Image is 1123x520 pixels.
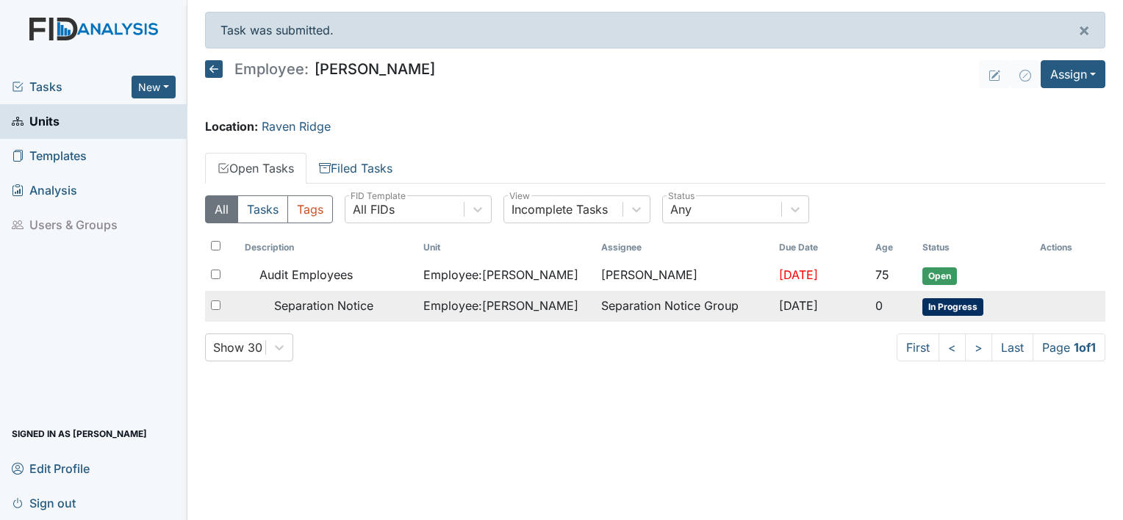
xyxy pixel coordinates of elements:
[353,201,395,218] div: All FIDs
[274,297,373,314] span: Separation Notice
[205,195,1105,361] div: Open Tasks
[897,333,939,361] a: First
[205,12,1105,48] div: Task was submitted.
[595,260,773,291] td: [PERSON_NAME]
[12,78,132,95] a: Tasks
[965,333,992,361] a: >
[205,153,306,184] a: Open Tasks
[205,119,258,134] strong: Location:
[12,179,77,202] span: Analysis
[213,339,262,356] div: Show 30
[1034,235,1105,260] th: Actions
[234,62,309,76] span: Employee:
[916,235,1034,260] th: Toggle SortBy
[262,119,331,134] a: Raven Ridge
[670,201,692,218] div: Any
[897,333,1105,361] nav: task-pagination
[991,333,1033,361] a: Last
[922,267,957,285] span: Open
[12,422,147,445] span: Signed in as [PERSON_NAME]
[922,298,983,316] span: In Progress
[423,266,578,284] span: Employee : [PERSON_NAME]
[1041,60,1105,88] button: Assign
[1078,19,1090,40] span: ×
[875,298,883,313] span: 0
[773,235,869,260] th: Toggle SortBy
[211,241,220,250] input: Toggle All Rows Selected
[1063,12,1105,48] button: ×
[1074,340,1096,355] strong: 1 of 1
[205,195,333,223] div: Type filter
[1033,333,1105,361] span: Page
[12,491,76,514] span: Sign out
[869,235,917,260] th: Toggle SortBy
[12,457,90,480] span: Edit Profile
[205,195,238,223] button: All
[259,266,353,284] span: Audit Employees
[287,195,333,223] button: Tags
[595,235,773,260] th: Assignee
[306,153,405,184] a: Filed Tasks
[12,110,60,133] span: Units
[875,267,889,282] span: 75
[512,201,608,218] div: Incomplete Tasks
[779,267,818,282] span: [DATE]
[779,298,818,313] span: [DATE]
[595,291,773,322] td: Separation Notice Group
[205,60,435,78] h5: [PERSON_NAME]
[12,145,87,167] span: Templates
[132,76,176,98] button: New
[239,235,417,260] th: Toggle SortBy
[237,195,288,223] button: Tasks
[939,333,966,361] a: <
[417,235,595,260] th: Toggle SortBy
[423,297,578,314] span: Employee : [PERSON_NAME]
